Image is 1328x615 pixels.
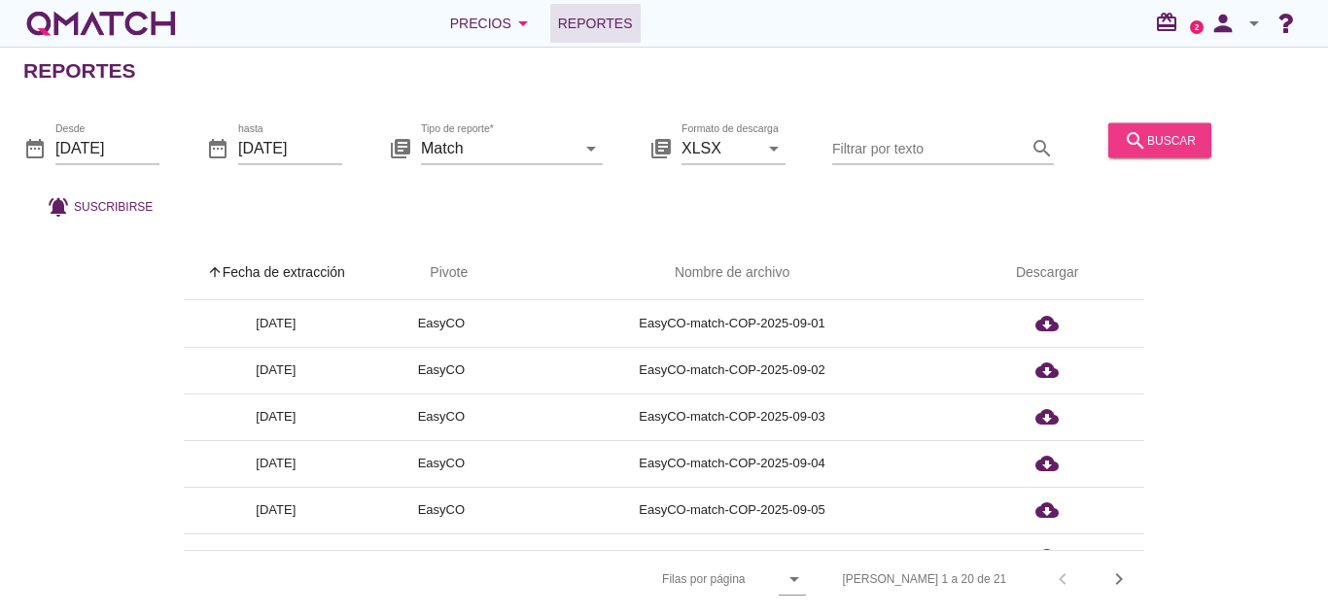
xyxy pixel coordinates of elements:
h2: Reportes [23,55,136,86]
a: white-qmatch-logo [23,4,179,43]
td: EasyCO [368,533,514,580]
td: [DATE] [184,487,368,533]
i: arrow_drop_down [762,136,786,159]
td: EasyCO [368,440,514,487]
td: [DATE] [184,440,368,487]
td: EasyCO [368,300,514,347]
i: cloud_download [1035,405,1059,428]
i: arrow_upward [207,264,223,280]
i: search [1031,136,1054,159]
i: cloud_download [1035,545,1059,568]
a: 2 [1190,20,1204,34]
text: 2 [1195,22,1200,31]
td: [DATE] [184,393,368,440]
td: EasyCO [368,393,514,440]
i: search [1124,128,1147,152]
th: Nombre de archivo: Not sorted. [514,246,950,300]
div: Precios [450,12,535,35]
button: Suscribirse [31,188,168,223]
td: EasyCO-match-COP-2025-09-01 [514,300,950,347]
th: Fecha de extracción: Sorted ascending. Activate to sort descending. [184,246,368,300]
td: [DATE] [184,347,368,393]
i: cloud_download [1035,359,1059,382]
a: Reportes [550,4,641,43]
td: EasyCO-match-COP-2025-09-02 [514,347,950,393]
button: buscar [1108,122,1211,157]
i: arrow_drop_down [1242,12,1266,35]
td: [DATE] [184,533,368,580]
i: library_books [649,136,673,159]
td: [DATE] [184,300,368,347]
div: buscar [1124,128,1196,152]
input: Filtrar por texto [832,132,1027,163]
td: EasyCO-match-COP-2025-09-03 [514,393,950,440]
div: Filas por página [468,551,805,607]
i: date_range [206,136,229,159]
i: library_books [389,136,412,159]
span: Suscribirse [74,197,153,215]
i: cloud_download [1035,452,1059,475]
td: EasyCO-match-COP-2025-09-06 [514,533,950,580]
input: Desde [55,132,159,163]
td: EasyCO-match-COP-2025-09-04 [514,440,950,487]
i: arrow_drop_down [511,12,535,35]
td: EasyCO-match-COP-2025-09-05 [514,487,950,533]
i: cloud_download [1035,312,1059,335]
td: EasyCO [368,487,514,533]
i: arrow_drop_down [579,136,603,159]
div: [PERSON_NAME] 1 a 20 de 21 [843,570,1007,588]
th: Pivote: Not sorted. Activate to sort ascending. [368,246,514,300]
i: arrow_drop_down [783,567,806,591]
i: notifications_active [47,194,74,218]
input: Formato de descarga [681,132,758,163]
i: date_range [23,136,47,159]
i: chevron_right [1107,567,1131,591]
input: hasta [238,132,342,163]
i: redeem [1155,11,1186,34]
i: cloud_download [1035,498,1059,522]
button: Next page [1101,562,1136,597]
input: Tipo de reporte* [421,132,576,163]
th: Descargar: Not sorted. [950,246,1144,300]
td: EasyCO [368,347,514,393]
span: Reportes [558,12,633,35]
i: person [1204,10,1242,37]
button: Precios [435,4,550,43]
